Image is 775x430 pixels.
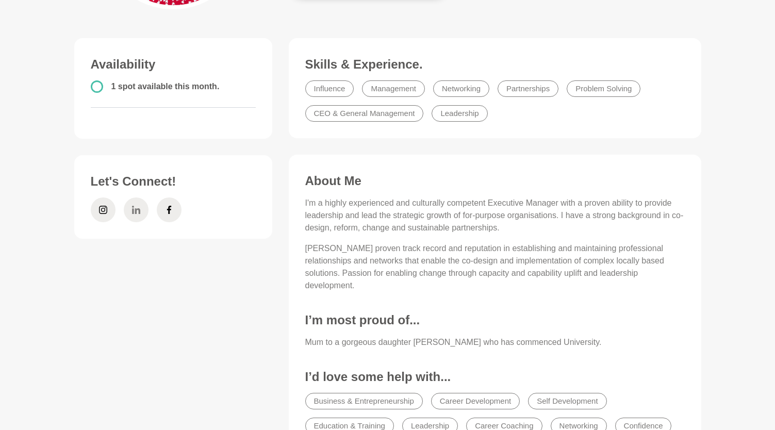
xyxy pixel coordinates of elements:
[305,369,685,385] h3: I’d love some help with...
[305,242,685,292] p: [PERSON_NAME] proven track record and reputation in establishing and maintaining professional rel...
[111,82,220,91] span: 1 spot available this month.
[305,312,685,328] h3: I’m most proud of...
[305,173,685,189] h3: About Me
[91,174,256,189] h3: Let's Connect!
[305,197,685,234] p: I'm a highly experienced and culturally competent Executive Manager with a proven ability to prov...
[305,336,685,349] p: Mum to a gorgeous daughter [PERSON_NAME] who has commenced University.
[91,57,256,72] h3: Availability
[157,197,182,222] a: Facebook
[91,197,116,222] a: Instagram
[305,57,685,72] h3: Skills & Experience.
[124,197,149,222] a: LinkedIn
